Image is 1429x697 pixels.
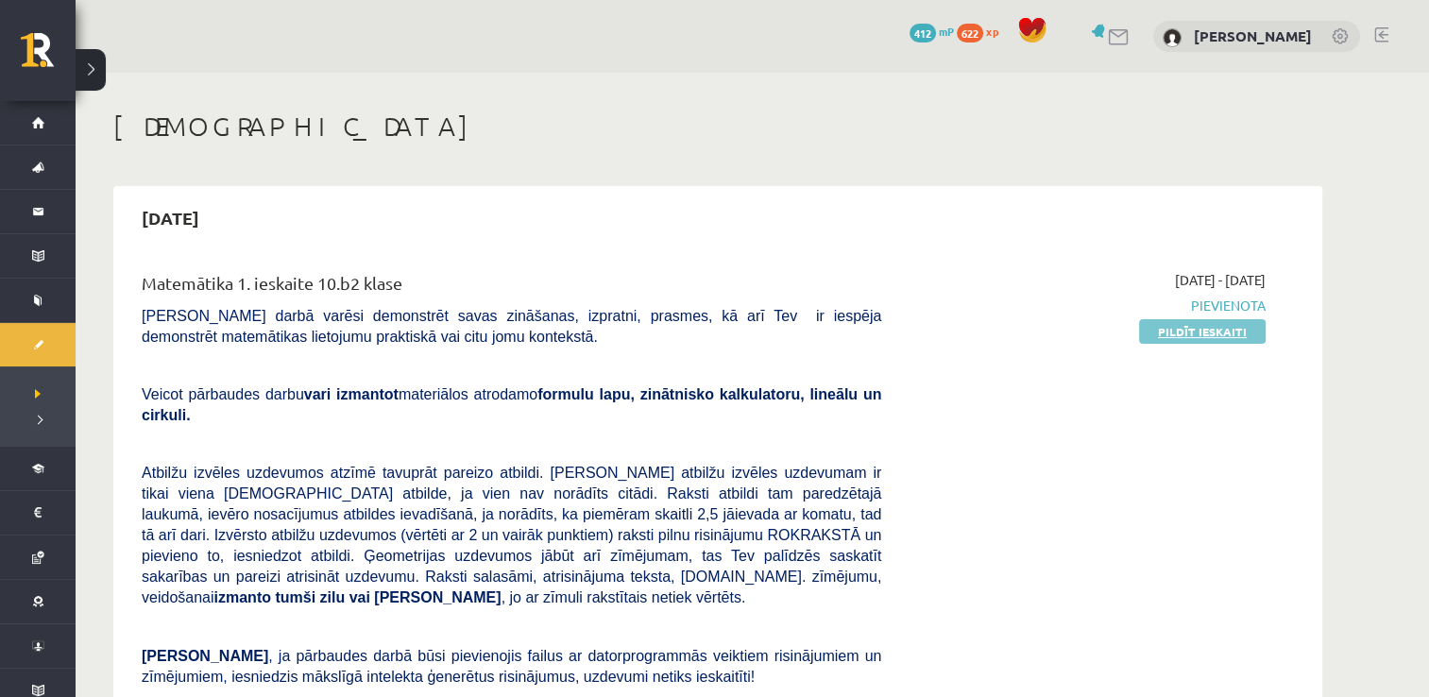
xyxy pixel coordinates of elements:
b: tumši zilu vai [PERSON_NAME] [275,589,501,605]
a: [PERSON_NAME] [1194,26,1312,45]
span: [PERSON_NAME] [142,648,268,664]
span: 622 [957,24,983,42]
b: vari izmantot [304,386,399,402]
div: Matemātika 1. ieskaite 10.b2 klase [142,270,881,305]
span: mP [939,24,954,39]
b: formulu lapu, zinātnisko kalkulatoru, lineālu un cirkuli. [142,386,881,423]
span: Pievienota [910,296,1266,315]
span: Veicot pārbaudes darbu materiālos atrodamo [142,386,881,423]
span: , ja pārbaudes darbā būsi pievienojis failus ar datorprogrammās veiktiem risinājumiem un zīmējumi... [142,648,881,685]
span: [PERSON_NAME] darbā varēsi demonstrēt savas zināšanas, izpratni, prasmes, kā arī Tev ir iespēja d... [142,308,881,345]
h1: [DEMOGRAPHIC_DATA] [113,110,1322,143]
a: Rīgas 1. Tālmācības vidusskola [21,33,76,80]
a: 622 xp [957,24,1008,39]
span: [DATE] - [DATE] [1175,270,1266,290]
img: Melānija Nemane [1163,28,1182,47]
a: Pildīt ieskaiti [1139,319,1266,344]
span: Atbilžu izvēles uzdevumos atzīmē tavuprāt pareizo atbildi. [PERSON_NAME] atbilžu izvēles uzdevuma... [142,465,881,605]
h2: [DATE] [123,195,218,240]
span: 412 [910,24,936,42]
b: izmanto [214,589,271,605]
span: xp [986,24,998,39]
a: 412 mP [910,24,954,39]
